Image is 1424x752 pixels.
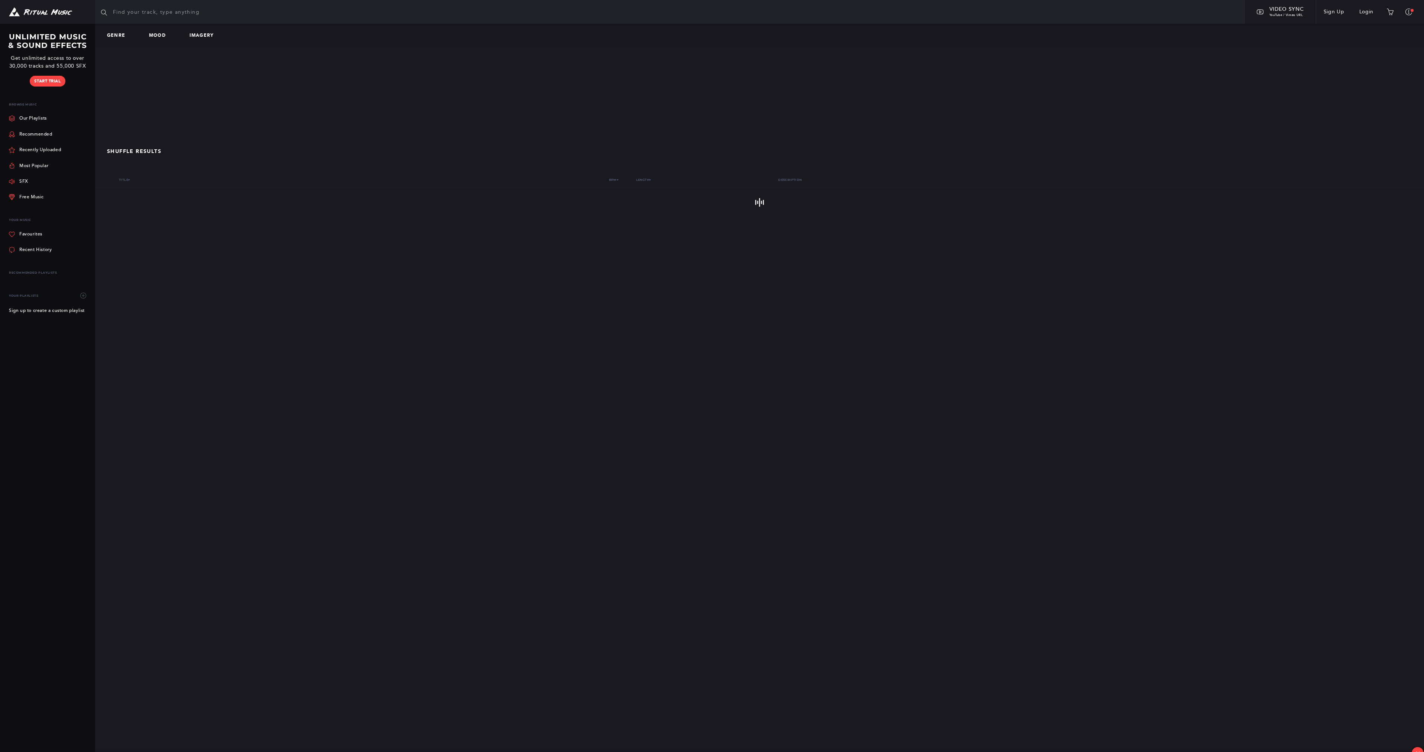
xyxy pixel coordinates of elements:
[9,98,89,111] p: Browse Music
[617,178,618,182] span: ▾
[149,33,172,38] a: Mood
[9,214,89,226] p: Your Music
[9,7,72,17] img: Ritual Music
[636,178,651,182] a: Length
[9,227,42,242] a: Favourites
[9,189,44,205] a: Free Music
[6,33,89,50] h3: UNLIMITED MUSIC & SOUND EFFECTS
[649,178,651,182] span: ▾
[9,288,89,304] div: Your Playlists
[107,33,131,38] a: Genre
[9,242,52,258] a: Recent History
[30,76,65,87] a: Start Trial
[9,111,47,126] a: Our Playlists
[9,174,28,189] a: SFX
[1352,1,1381,22] a: Login
[9,267,89,279] div: Recommended Playlists
[658,178,922,182] p: Description
[107,148,161,154] span: Shuffle results
[1269,13,1303,17] span: YouTube / Vimeo URL
[128,178,130,182] span: ▾
[609,178,619,182] a: Bpm
[1269,6,1304,12] span: Video Sync
[6,54,89,70] p: Get unlimited access to over 30,000 tracks and 55,000 SFX
[119,178,130,182] a: Title
[9,304,85,318] a: Sign up to create a custom playlist
[9,126,52,142] a: Recommended
[9,142,61,158] a: Recently Uploaded
[1316,1,1352,22] a: Sign Up
[190,33,220,38] a: Imagery
[9,158,48,173] a: Most Popular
